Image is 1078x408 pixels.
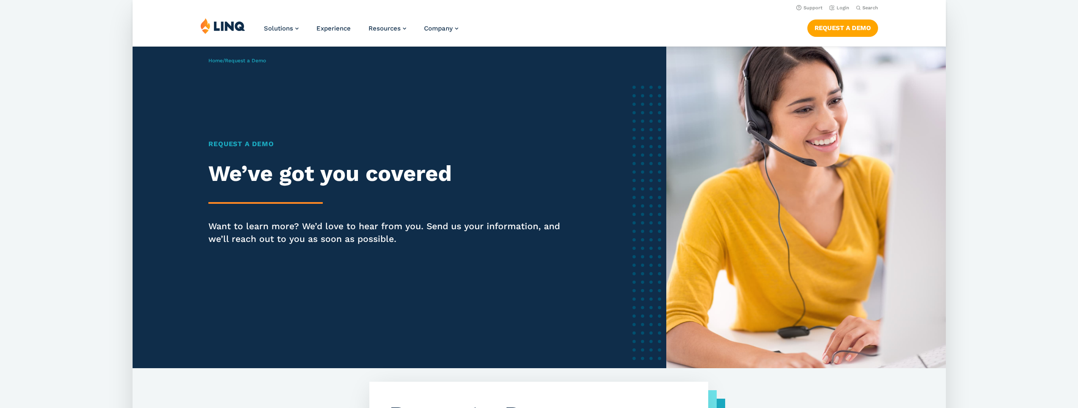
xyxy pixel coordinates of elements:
img: LINQ | K‑12 Software [200,18,245,34]
button: Open Search Bar [856,5,878,11]
a: Login [829,5,849,11]
a: Solutions [264,25,299,32]
nav: Primary Navigation [264,18,458,46]
h1: Request a Demo [208,139,569,149]
span: / [208,58,266,64]
span: Resources [369,25,401,32]
a: Home [208,58,223,64]
span: Search [862,5,878,11]
p: Want to learn more? We’d love to hear from you. Send us your information, and we’ll reach out to ... [208,220,569,245]
nav: Utility Navigation [133,3,946,12]
span: Solutions [264,25,293,32]
a: Resources [369,25,406,32]
span: Company [424,25,453,32]
nav: Button Navigation [807,18,878,36]
img: Female software representative [666,47,946,368]
h2: We’ve got you covered [208,161,569,186]
a: Request a Demo [807,19,878,36]
a: Company [424,25,458,32]
a: Experience [316,25,351,32]
span: Request a Demo [225,58,266,64]
a: Support [796,5,822,11]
